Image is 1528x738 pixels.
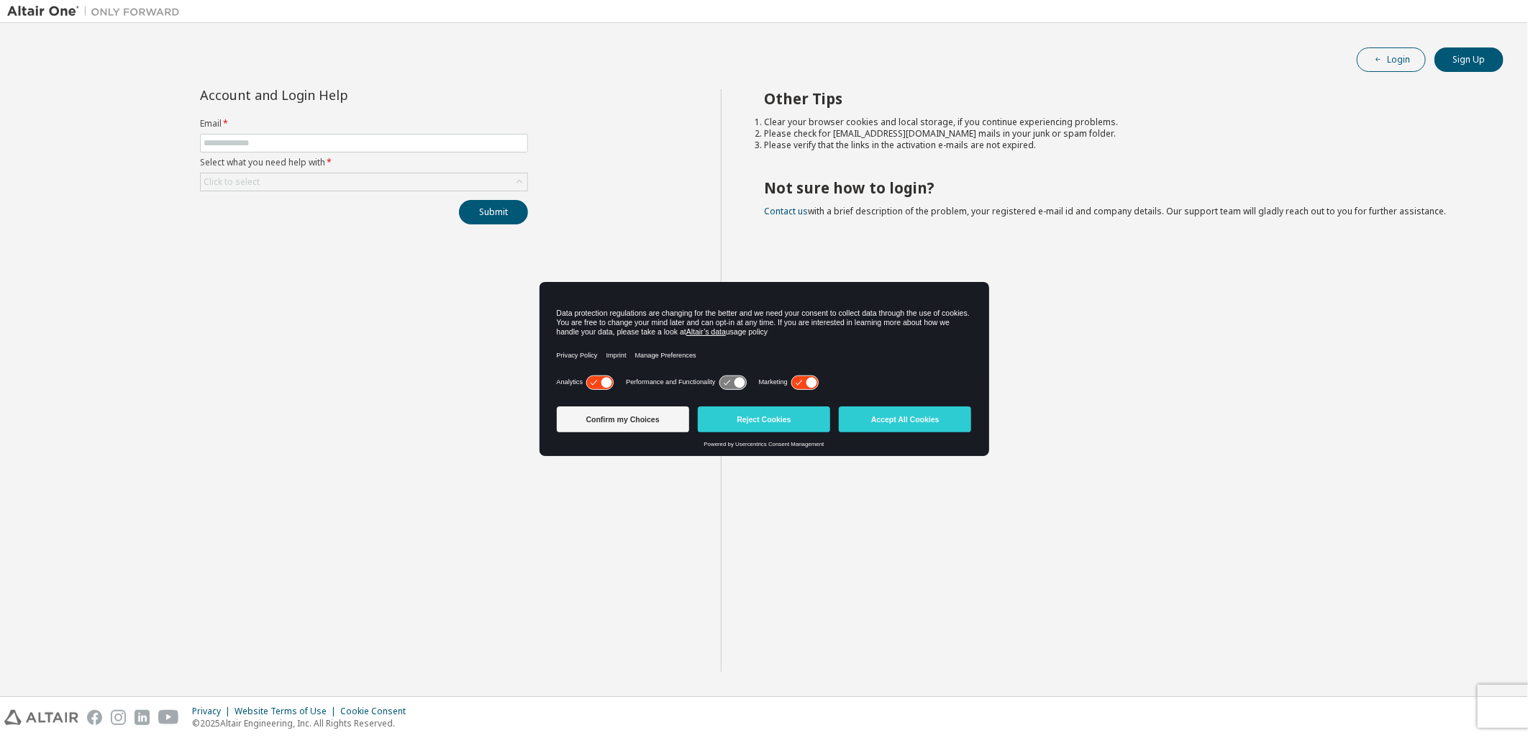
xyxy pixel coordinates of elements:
[765,128,1478,140] li: Please check for [EMAIL_ADDRESS][DOMAIN_NAME] mails in your junk or spam folder.
[235,706,340,717] div: Website Terms of Use
[204,176,260,188] div: Click to select
[765,117,1478,128] li: Clear your browser cookies and local storage, if you continue experiencing problems.
[111,710,126,725] img: instagram.svg
[765,205,809,217] a: Contact us
[1434,47,1504,72] button: Sign Up
[1357,47,1426,72] button: Login
[765,89,1478,108] h2: Other Tips
[158,710,179,725] img: youtube.svg
[340,706,414,717] div: Cookie Consent
[765,205,1447,217] span: with a brief description of the problem, your registered e-mail id and company details. Our suppo...
[7,4,187,19] img: Altair One
[765,178,1478,197] h2: Not sure how to login?
[200,118,528,129] label: Email
[192,706,235,717] div: Privacy
[765,140,1478,151] li: Please verify that the links in the activation e-mails are not expired.
[4,710,78,725] img: altair_logo.svg
[200,89,463,101] div: Account and Login Help
[200,157,528,168] label: Select what you need help with
[87,710,102,725] img: facebook.svg
[459,200,528,224] button: Submit
[135,710,150,725] img: linkedin.svg
[192,717,414,729] p: © 2025 Altair Engineering, Inc. All Rights Reserved.
[201,173,527,191] div: Click to select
